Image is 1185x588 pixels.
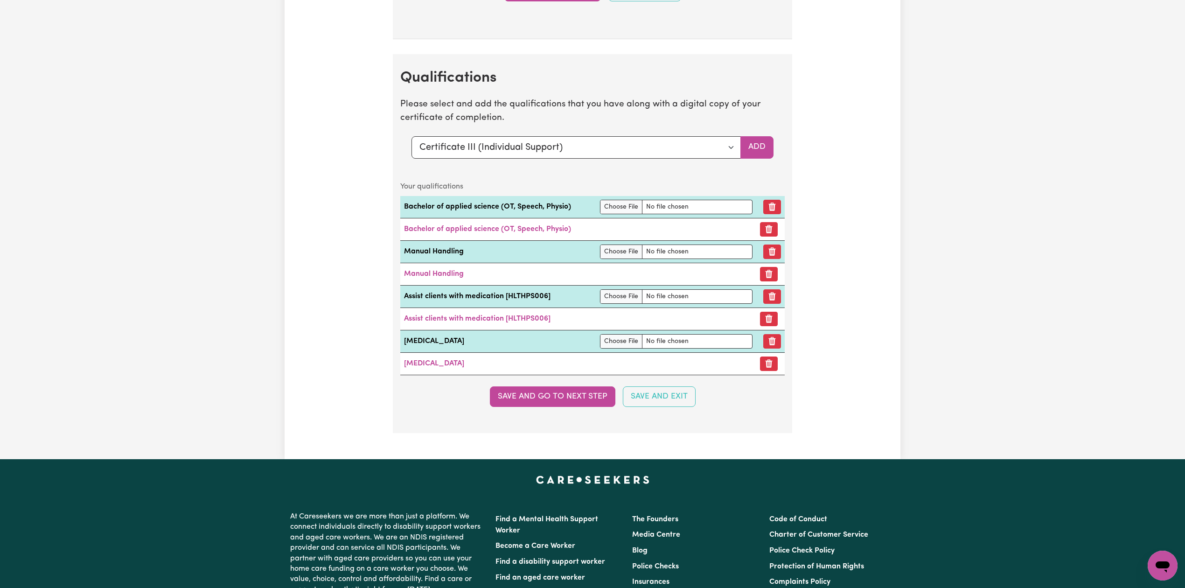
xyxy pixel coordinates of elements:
[769,516,827,523] a: Code of Conduct
[763,289,781,304] button: Remove qualification
[404,225,571,233] a: Bachelor of applied science (OT, Speech, Physio)
[400,330,596,352] td: [MEDICAL_DATA]
[400,98,785,125] p: Please select and add the qualifications that you have along with a digital copy of your certific...
[760,312,778,326] button: Remove certificate
[763,200,781,214] button: Remove qualification
[400,177,785,196] caption: Your qualifications
[1148,551,1178,581] iframe: Button to launch messaging window
[760,222,778,237] button: Remove certificate
[495,542,575,550] a: Become a Care Worker
[769,531,868,539] a: Charter of Customer Service
[740,136,774,159] button: Add selected qualification
[404,360,464,367] a: [MEDICAL_DATA]
[400,69,785,87] h2: Qualifications
[536,476,649,483] a: Careseekers home page
[495,516,598,534] a: Find a Mental Health Support Worker
[495,574,585,581] a: Find an aged care worker
[400,240,596,263] td: Manual Handling
[760,357,778,371] button: Remove certificate
[404,270,464,278] a: Manual Handling
[769,578,830,586] a: Complaints Policy
[495,558,605,566] a: Find a disability support worker
[769,547,835,554] a: Police Check Policy
[769,563,864,570] a: Protection of Human Rights
[763,245,781,259] button: Remove qualification
[632,578,669,586] a: Insurances
[763,334,781,349] button: Remove qualification
[490,386,615,407] button: Save and go to next step
[632,563,679,570] a: Police Checks
[400,285,596,308] td: Assist clients with medication [HLTHPS006]
[632,547,648,554] a: Blog
[632,516,678,523] a: The Founders
[623,386,696,407] button: Save and Exit
[404,315,551,322] a: Assist clients with medication [HLTHPS006]
[632,531,680,539] a: Media Centre
[400,196,596,218] td: Bachelor of applied science (OT, Speech, Physio)
[760,267,778,281] button: Remove certificate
